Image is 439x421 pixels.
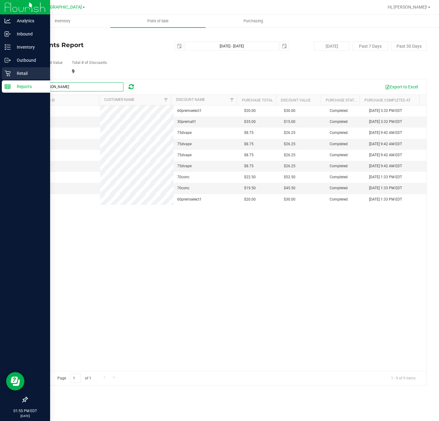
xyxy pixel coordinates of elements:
p: Retail [11,70,47,77]
p: 01:55 PM EDT [3,408,47,414]
span: [DATE] 9:42 AM EDT [369,130,402,136]
button: Export to Excel [381,82,422,92]
span: Completed [330,197,348,202]
span: Completed [330,174,348,180]
iframe: Resource center [6,372,24,390]
span: 75dvape [177,130,192,136]
span: $15.00 [284,119,295,125]
span: Completed [330,163,348,169]
inline-svg: Outbound [5,57,11,63]
button: Past 30 Days [391,42,427,51]
span: $26.25 [284,163,295,169]
p: [DATE] [3,414,47,418]
a: Purchase Completed At [364,98,411,102]
span: select [280,42,289,50]
span: $26.25 [284,152,295,158]
span: Page of 1 [52,374,96,383]
span: $8.75 [244,163,254,169]
h4: Discounts Report [27,42,160,48]
p: Reports [11,83,47,90]
p: Outbound [11,57,47,64]
span: $20.00 [244,108,256,114]
a: Filter [227,95,237,105]
inline-svg: Reports [5,83,11,90]
a: Customer Name [104,98,134,102]
inline-svg: Analytics [5,18,11,24]
span: $30.00 [284,108,295,114]
input: 1 [70,374,81,383]
span: 60premselect1 [177,197,202,202]
span: 75dvape [177,152,192,158]
span: [DATE] 1:33 PM EDT [369,185,402,191]
a: Purchasing [206,15,301,28]
span: 70conc [177,174,189,180]
input: Search... [32,82,123,91]
a: Purchase Status [326,98,359,102]
span: [DATE] 3:32 PM EDT [369,119,402,125]
span: Hi, [PERSON_NAME]! [388,5,427,9]
div: Total # of Discounts [72,61,107,65]
span: $8.75 [244,152,254,158]
span: [DATE] 9:42 AM EDT [369,141,402,147]
a: Purchase Total [242,98,273,102]
a: Point of Sale [110,15,206,28]
span: [GEOGRAPHIC_DATA] [40,5,82,10]
span: Completed [330,152,348,158]
a: Inventory [15,15,110,28]
span: Completed [330,119,348,125]
button: [DATE] [314,42,349,51]
span: Completed [330,185,348,191]
span: 60premselect1 [177,108,202,114]
a: Discount Name [176,98,205,102]
inline-svg: Inventory [5,44,11,50]
a: Filter [161,95,171,105]
span: Purchasing [235,18,271,24]
span: $26.25 [284,141,295,147]
span: $19.50 [244,185,256,191]
span: $26.25 [284,130,295,136]
span: $52.50 [284,174,295,180]
inline-svg: Inbound [5,31,11,37]
a: Discount Value [281,98,311,102]
span: Completed [330,141,348,147]
span: $20.00 [244,197,256,202]
span: Point of Sale [139,18,177,24]
p: Inbound [11,30,47,38]
span: $8.75 [244,141,254,147]
span: 75dvape [177,163,192,169]
span: [DATE] 1:33 PM EDT [369,197,402,202]
span: $45.50 [284,185,295,191]
span: Completed [330,130,348,136]
div: 9 [72,69,107,74]
span: [DATE] 9:42 AM EDT [369,152,402,158]
p: Inventory [11,43,47,51]
button: Past 7 Days [353,42,388,51]
span: $8.75 [244,130,254,136]
span: [DATE] 3:32 PM EDT [369,108,402,114]
span: [DATE] 9:42 AM EDT [369,163,402,169]
span: select [175,42,184,50]
span: 70conc [177,185,189,191]
span: $22.50 [244,174,256,180]
inline-svg: Retail [5,70,11,76]
span: $35.00 [244,119,256,125]
span: 30premall1 [177,119,196,125]
span: $30.00 [284,197,295,202]
span: Inventory [46,18,79,24]
span: 75dvape [177,141,192,147]
span: Completed [330,108,348,114]
span: 1 - 9 of 9 items [386,374,420,383]
span: [DATE] 1:33 PM EDT [369,174,402,180]
p: Analytics [11,17,47,24]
